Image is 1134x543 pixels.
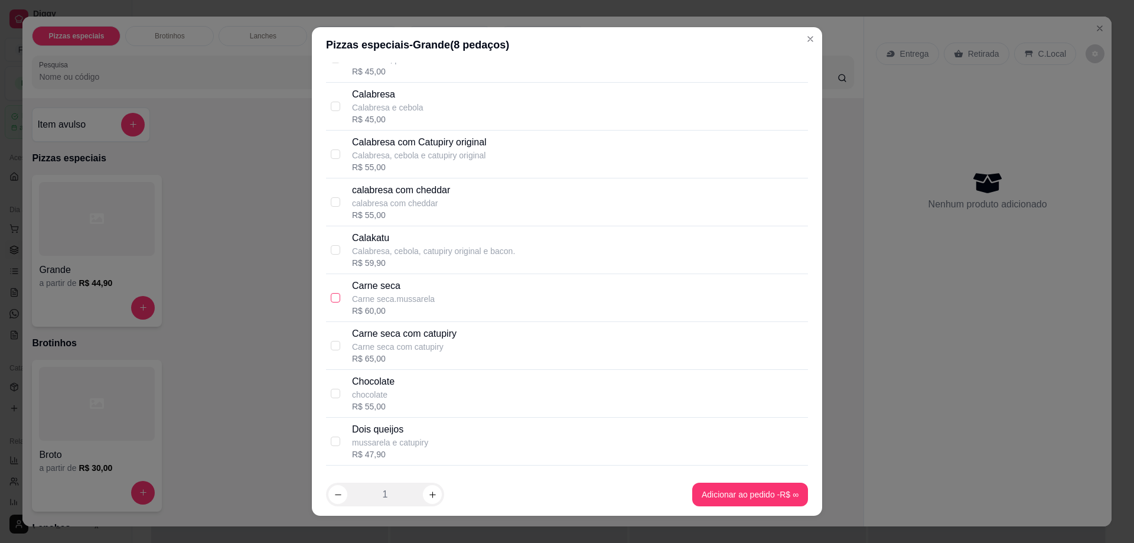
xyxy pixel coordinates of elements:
[352,102,423,113] p: Calabresa e cebola
[352,375,395,389] p: Chocolate
[352,470,440,485] p: Frango com Catupiry
[352,113,423,125] div: R$ 45,00
[352,66,502,77] div: R$ 45,00
[352,209,450,221] div: R$ 55,00
[352,231,515,245] p: Calakatu
[352,389,395,401] p: chocolate
[328,485,347,504] button: decrease-product-quantity
[383,487,388,502] p: 1
[352,401,395,412] div: R$ 55,00
[352,279,435,293] p: Carne seca
[352,257,515,269] div: R$ 59,90
[692,483,808,506] button: Adicionar ao pedido -R$ ∞
[352,422,428,437] p: Dois queijos
[423,485,442,504] button: increase-product-quantity
[352,327,457,341] p: Carne seca com catupiry
[352,353,457,365] div: R$ 65,00
[352,437,428,448] p: mussarela e catupiry
[352,149,487,161] p: Calabresa, cebola e catupiry original
[352,87,423,102] p: Calabresa
[352,293,435,305] p: Carne seca.mussarela
[352,197,450,209] p: calabresa com cheddar
[801,30,820,48] button: Close
[326,37,808,53] div: Pizzas especiais - Grande ( 8 pedaços)
[352,161,487,173] div: R$ 55,00
[352,341,457,353] p: Carne seca com catupiry
[352,305,435,317] div: R$ 60,00
[352,135,487,149] p: Calabresa com Catupiry original
[352,183,450,197] p: calabresa com cheddar
[352,245,515,257] p: Calabresa, cebola, catupiry original e bacon.
[352,448,428,460] div: R$ 47,90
